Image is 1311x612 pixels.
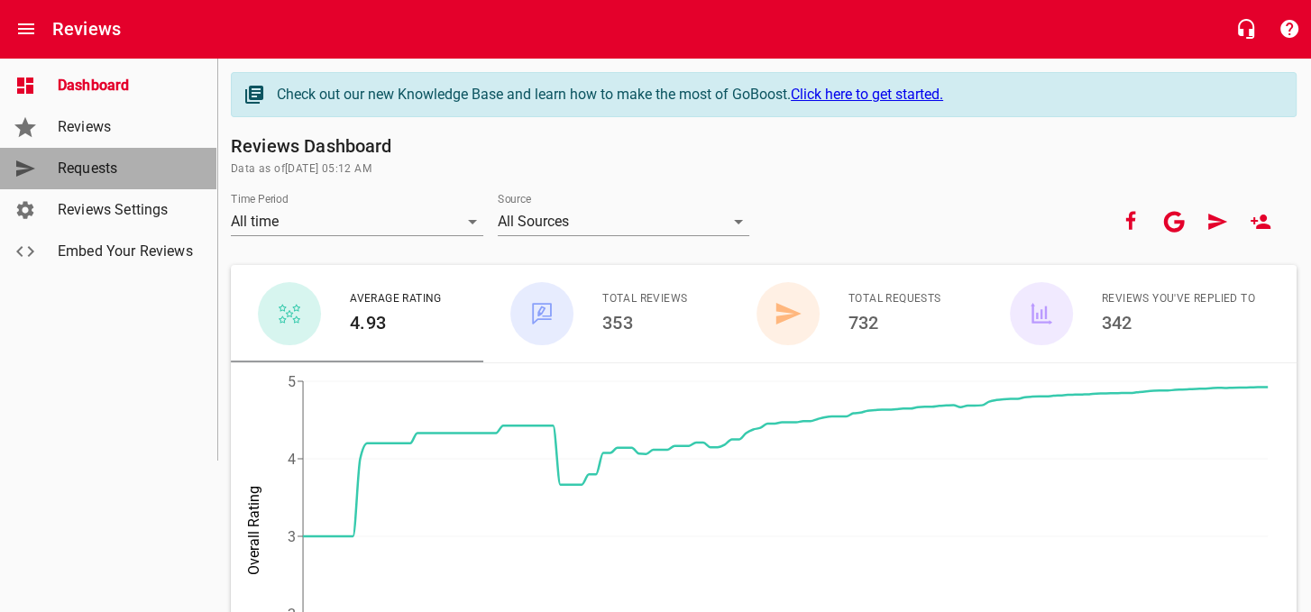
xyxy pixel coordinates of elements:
[350,308,442,337] h6: 4.93
[848,290,941,308] span: Total Requests
[231,194,289,205] label: Time Period
[288,451,296,468] tspan: 4
[791,86,943,103] a: Click here to get started.
[288,373,296,390] tspan: 5
[231,132,1297,160] h6: Reviews Dashboard
[1152,200,1196,243] button: Your google account is connected
[1224,7,1268,50] button: Live Chat
[1196,200,1239,243] a: Request Review
[602,290,687,308] span: Total Reviews
[231,160,1297,178] span: Data as of [DATE] 05:12 AM
[1239,200,1282,243] a: New User
[1102,290,1255,308] span: Reviews You've Replied To
[498,207,750,236] div: All Sources
[58,158,195,179] span: Requests
[58,241,195,262] span: Embed Your Reviews
[498,194,531,205] label: Source
[245,486,262,575] tspan: Overall Rating
[288,528,296,545] tspan: 3
[848,308,941,337] h6: 732
[52,14,121,43] h6: Reviews
[1102,308,1255,337] h6: 342
[58,116,195,138] span: Reviews
[5,7,48,50] button: Open drawer
[231,207,483,236] div: All time
[1109,200,1152,243] button: Your Facebook account is connected
[277,84,1278,105] div: Check out our new Knowledge Base and learn how to make the most of GoBoost.
[350,290,442,308] span: Average Rating
[58,75,195,96] span: Dashboard
[1268,7,1311,50] button: Support Portal
[58,199,195,221] span: Reviews Settings
[602,308,687,337] h6: 353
